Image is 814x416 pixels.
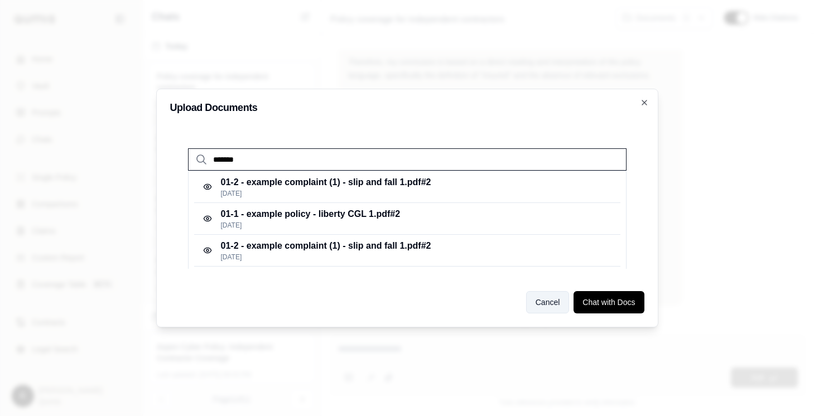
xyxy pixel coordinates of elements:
[170,103,644,113] h2: Upload Documents
[221,189,431,198] p: [DATE]
[221,176,431,189] p: 01-2 - example complaint (1) - slip and fall 1.pdf #2
[221,221,401,230] p: [DATE]
[526,291,570,313] button: Cancel
[221,207,401,221] p: 01-1 - example policy - liberty CGL 1.pdf #2
[221,253,431,262] p: [DATE]
[574,291,644,313] button: Chat with Docs
[221,239,431,253] p: 01-2 - example complaint (1) - slip and fall 1.pdf #2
